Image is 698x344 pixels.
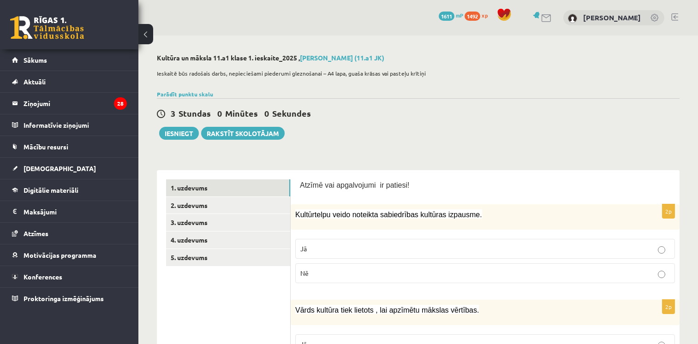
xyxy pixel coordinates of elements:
[439,12,454,21] span: 1611
[157,90,213,98] a: Parādīt punktu skalu
[658,271,665,278] input: Nē
[300,269,309,277] span: Nē
[12,71,127,92] a: Aktuāli
[24,164,96,172] span: [DEMOGRAPHIC_DATA]
[171,108,175,119] span: 3
[12,266,127,287] a: Konferences
[217,108,222,119] span: 0
[114,97,127,110] i: 28
[201,127,285,140] a: Rakstīt skolotājam
[166,214,290,231] a: 3. uzdevums
[300,53,384,62] a: [PERSON_NAME] (11.a1 JK)
[179,108,211,119] span: Stundas
[12,244,127,266] a: Motivācijas programma
[166,231,290,249] a: 4. uzdevums
[24,142,68,151] span: Mācību resursi
[662,299,675,314] p: 2p
[159,127,199,140] button: Iesniegt
[24,186,78,194] span: Digitālie materiāli
[12,223,127,244] a: Atzīmes
[157,54,680,62] h2: Kultūra un māksla 11.a1 klase 1. ieskaite_2025 ,
[10,16,84,39] a: Rīgas 1. Tālmācības vidusskola
[225,108,258,119] span: Minūtes
[568,14,577,23] img: Kristīne Grīnvalde
[12,288,127,309] a: Proktoringa izmēģinājums
[482,12,488,19] span: xp
[12,158,127,179] a: [DEMOGRAPHIC_DATA]
[12,136,127,157] a: Mācību resursi
[166,249,290,266] a: 5. uzdevums
[439,12,463,19] a: 1611 mP
[658,246,665,254] input: Jā
[24,273,62,281] span: Konferences
[12,93,127,114] a: Ziņojumi28
[300,244,307,253] span: Jā
[583,13,641,22] a: [PERSON_NAME]
[166,179,290,196] a: 1. uzdevums
[24,114,127,136] legend: Informatīvie ziņojumi
[24,251,96,259] span: Motivācijas programma
[12,179,127,201] a: Digitālie materiāli
[465,12,480,21] span: 1492
[24,93,127,114] legend: Ziņojumi
[272,108,311,119] span: Sekundes
[24,294,104,302] span: Proktoringa izmēģinājums
[24,77,46,86] span: Aktuāli
[465,12,492,19] a: 1492 xp
[662,204,675,219] p: 2p
[166,197,290,214] a: 2. uzdevums
[12,201,127,222] a: Maksājumi
[300,181,409,189] span: Atzīmē vai apgalvojumi ir patiesi!
[24,229,48,237] span: Atzīmes
[295,306,479,314] span: Vārds kultūra tiek lietots , lai apzīmētu mākslas vērtības.
[264,108,269,119] span: 0
[157,69,675,77] p: Ieskaitē būs radošais darbs, nepieciešami piederumi gleznošanai – A4 lapa, guaša krāsas vai paste...
[24,201,127,222] legend: Maksājumi
[12,114,127,136] a: Informatīvie ziņojumi
[12,49,127,71] a: Sākums
[295,211,482,219] span: Kultūrtelpu veido noteikta sabiedrības kultūras izpausme.
[24,56,47,64] span: Sākums
[456,12,463,19] span: mP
